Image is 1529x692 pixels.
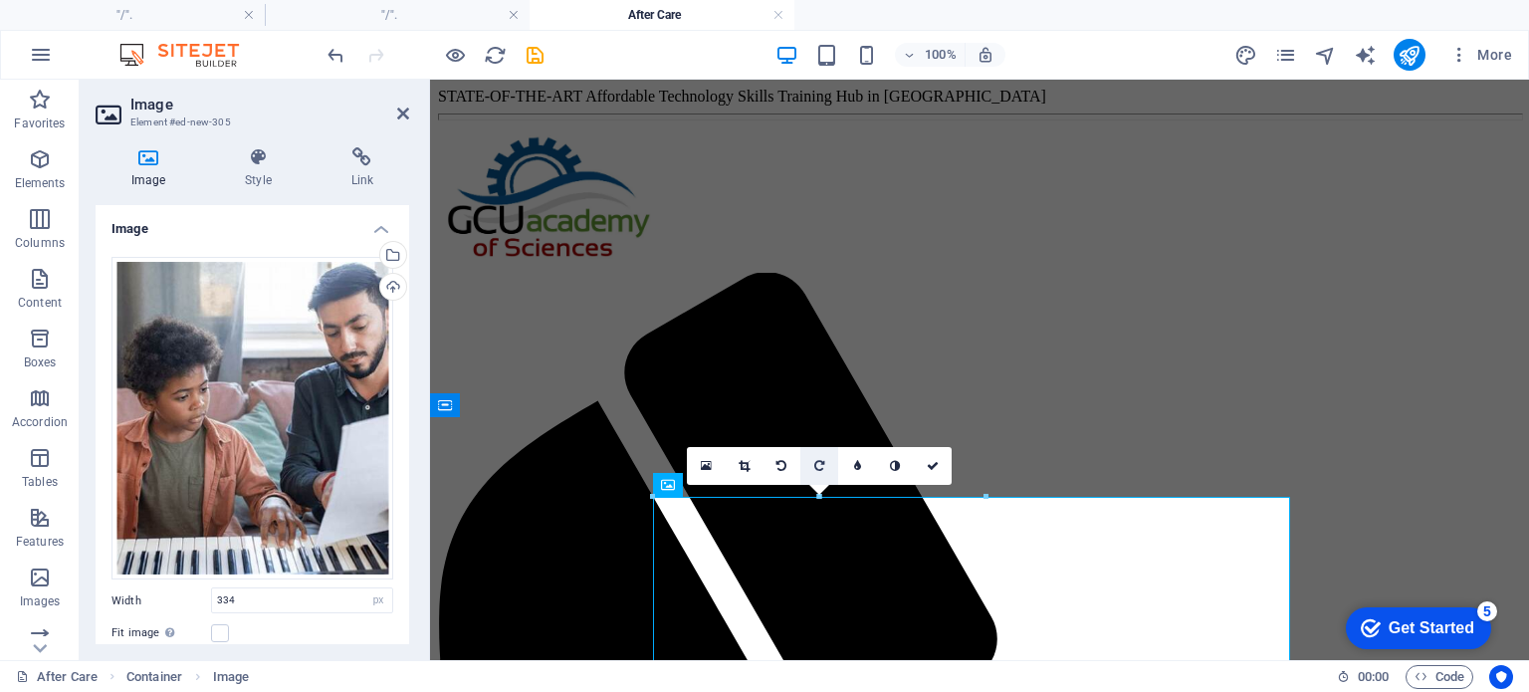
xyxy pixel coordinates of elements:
h2: Image [130,96,409,114]
h4: "/". [265,4,530,26]
span: Click to select. Double-click to edit [213,665,249,689]
p: Accordion [12,414,68,430]
p: Tables [22,474,58,490]
span: 00 00 [1358,665,1389,689]
span: : [1372,669,1375,684]
a: Select files from the file manager, stock photos, or upload file(s) [687,447,725,485]
a: Confirm ( Ctrl ⏎ ) [914,447,952,485]
span: Click to select. Double-click to edit [126,665,182,689]
button: text_generator [1354,43,1378,67]
h4: Link [316,147,409,189]
i: Publish [1398,44,1420,67]
button: undo [324,43,347,67]
button: publish [1394,39,1425,71]
i: Design (Ctrl+Alt+Y) [1234,44,1257,67]
button: design [1234,43,1258,67]
div: OIP6.jpg [111,257,393,580]
button: reload [483,43,507,67]
p: Boxes [24,354,57,370]
i: On resize automatically adjust zoom level to fit chosen device. [977,46,994,64]
i: Undo: Change image (Ctrl+Z) [325,44,347,67]
h4: Image [96,147,209,189]
button: navigator [1314,43,1338,67]
p: Content [18,295,62,311]
label: Width [111,595,211,606]
h4: After Care [530,4,794,26]
button: save [523,43,546,67]
button: Usercentrics [1489,665,1513,689]
button: pages [1274,43,1298,67]
a: Crop mode [725,447,763,485]
label: Fit image [111,621,211,645]
h3: Element #ed-new-305 [130,114,369,131]
p: Elements [15,175,66,191]
span: Code [1415,665,1464,689]
i: AI Writer [1354,44,1377,67]
i: Pages (Ctrl+Alt+S) [1274,44,1297,67]
p: Columns [15,235,65,251]
p: Images [20,593,61,609]
a: Greyscale [876,447,914,485]
nav: breadcrumb [126,665,249,689]
span: More [1449,45,1512,65]
i: Save (Ctrl+S) [524,44,546,67]
h6: Session time [1337,665,1390,689]
p: Favorites [14,115,65,131]
a: Rotate right 90° [800,447,838,485]
h4: Style [209,147,315,189]
button: Code [1406,665,1473,689]
a: Click to cancel selection. Double-click to open Pages [16,665,98,689]
button: More [1441,39,1520,71]
a: Blur [838,447,876,485]
h4: Image [96,205,409,241]
h6: 100% [925,43,957,67]
img: Editor Logo [114,43,264,67]
i: Reload page [484,44,507,67]
div: Get Started 5 items remaining, 0% complete [16,10,161,52]
div: 5 [147,4,167,24]
button: 100% [895,43,966,67]
a: Rotate left 90° [763,447,800,485]
p: Features [16,534,64,550]
i: Navigator [1314,44,1337,67]
div: Get Started [59,22,144,40]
